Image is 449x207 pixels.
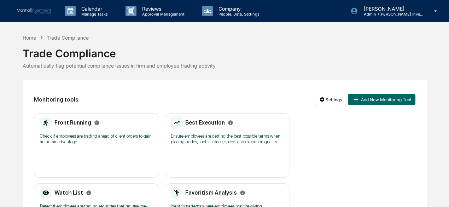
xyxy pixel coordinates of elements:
p: Reviews [136,6,188,12]
svg: Info [240,190,245,196]
svg: Info [228,120,233,126]
button: Settings [315,94,346,105]
svg: Info [86,190,92,196]
p: Admin • [PERSON_NAME] Investment Management [358,12,424,17]
p: Approval Management [136,12,188,17]
div: Home [23,35,36,41]
div: Trade Compliance [23,41,427,60]
p: Check if employees are trading ahead of client orders to gain an unfair advantage. [40,133,153,145]
svg: Info [94,120,100,126]
img: logo [17,8,51,14]
p: Company [213,6,263,12]
button: Add New Monitoring Tool [348,94,415,105]
h2: Front Running [54,119,91,126]
div: Automatically flag potential compliance issues in firm and employee trading activity [23,63,427,69]
p: Manage Tasks [76,12,111,17]
p: People, Data, Settings [213,12,263,17]
h2: Watch List [54,189,83,196]
p: [PERSON_NAME] [358,6,424,12]
h2: Best Execution [185,119,225,126]
h2: Favoritism Analysis [185,189,237,196]
p: Calendar [76,6,111,12]
h2: Monitoring tools [34,96,78,103]
p: Ensure employees are getting the best possible terms when placing trades, such as price, speed, a... [171,133,284,145]
div: Trade Compliance [47,35,89,41]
